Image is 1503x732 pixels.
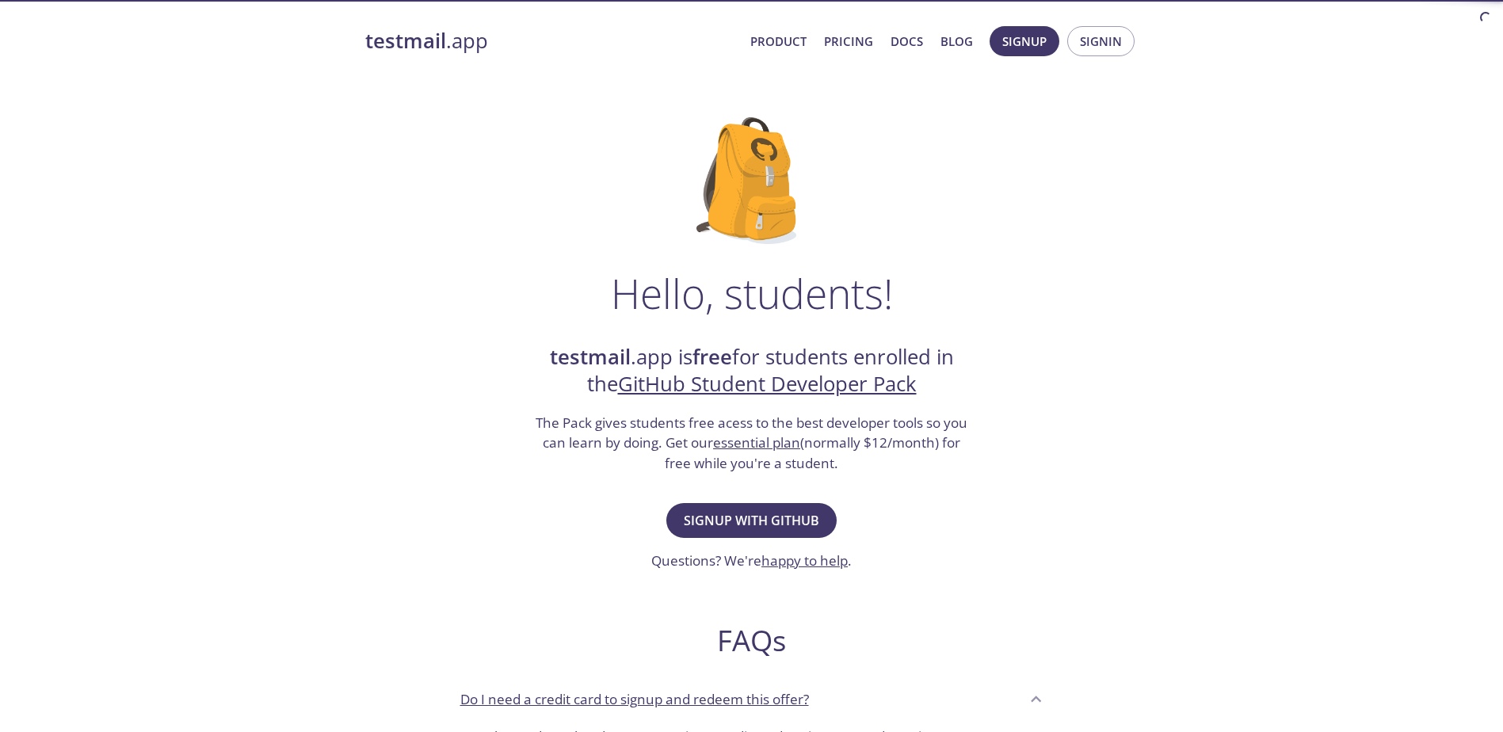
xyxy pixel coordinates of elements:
[448,677,1056,720] div: Do I need a credit card to signup and redeem this offer?
[365,27,446,55] strong: testmail
[761,551,848,570] a: happy to help
[1002,31,1047,51] span: Signup
[611,269,893,317] h1: Hello, students!
[651,551,852,571] h3: Questions? We're .
[990,26,1059,56] button: Signup
[1080,31,1122,51] span: Signin
[713,433,800,452] a: essential plan
[460,689,809,710] p: Do I need a credit card to signup and redeem this offer?
[534,413,970,474] h3: The Pack gives students free acess to the best developer tools so you can learn by doing. Get our...
[534,344,970,398] h2: .app is for students enrolled in the
[940,31,973,51] a: Blog
[684,509,819,532] span: Signup with GitHub
[750,31,807,51] a: Product
[448,623,1056,658] h2: FAQs
[1067,26,1135,56] button: Signin
[666,503,837,538] button: Signup with GitHub
[891,31,923,51] a: Docs
[550,343,631,371] strong: testmail
[365,28,738,55] a: testmail.app
[696,117,807,244] img: github-student-backpack.png
[618,370,917,398] a: GitHub Student Developer Pack
[692,343,732,371] strong: free
[824,31,873,51] a: Pricing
